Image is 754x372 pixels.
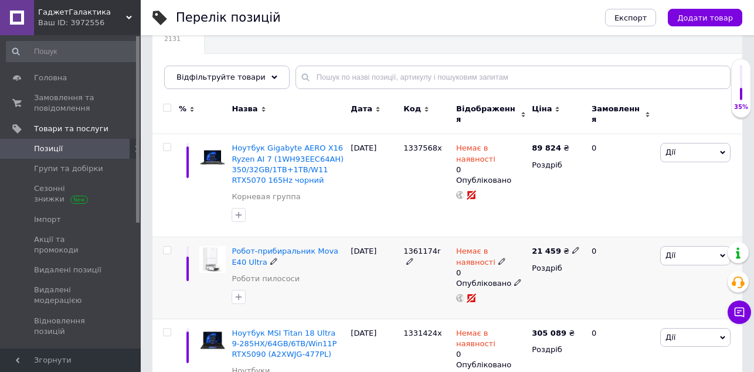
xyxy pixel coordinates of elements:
div: 35% [732,103,750,111]
span: Дії [665,333,675,342]
div: Опубліковано [456,278,526,289]
span: Код [403,104,421,114]
span: Немає в наявності [456,144,495,166]
span: 2131 [164,35,181,43]
span: Замовлення та повідомлення [34,93,108,114]
b: 21 459 [532,247,561,255]
span: Дата [351,104,372,114]
span: 1337568x [403,144,442,152]
div: Роздріб [532,344,582,355]
img: Ноутбук MSI Titan 18 Ultra 9-285HX/64GB/6TB/Win11P RTX5090 (A2XWJG-477PL) [199,328,226,351]
span: Відображення [456,104,518,125]
span: Відфільтруйте товари [176,73,266,81]
div: Опубліковано [456,360,526,370]
button: Додати товар [668,9,742,26]
div: 0 [585,134,657,237]
span: Дії [665,148,675,156]
div: [DATE] [348,134,400,237]
div: Ваш ID: 3972556 [38,18,141,28]
span: Видалені модерацією [34,285,108,306]
span: % [179,104,186,114]
span: Немає в наявності [456,247,495,269]
span: 1331424x [403,329,442,337]
span: Немає в наявності [456,329,495,351]
div: ₴ [532,143,569,153]
span: Характеристики [34,346,100,357]
span: Відновлення позицій [34,316,108,337]
span: Ціна [532,104,552,114]
span: Дії [665,251,675,260]
div: Опубліковано [456,175,526,186]
span: Позиції [34,144,63,154]
div: Роздріб [532,263,582,274]
span: Видалені позиції [34,265,101,275]
span: Імпорт [34,214,61,225]
span: Назва [232,104,257,114]
span: ГаджетГалактика [38,7,126,18]
button: Експорт [605,9,657,26]
span: Товари та послуги [34,124,108,134]
b: 305 089 [532,329,566,337]
span: Сезонні знижки [34,183,108,204]
img: Ноутбук Gigabyte AERO X16 Ryzen AI 7 (1WH93EEC64AH) 350/32GB/1TB+1TB/W11 RTX5070 165Hz чорний [199,143,226,166]
div: 0 [585,237,657,319]
div: ₴ [532,246,580,257]
span: 1361174r [403,247,440,255]
span: Експорт [614,13,647,22]
a: Ноутбук Gigabyte AERO X16 Ryzen AI 7 (1WH93EEC64AH) 350/32GB/1TB+1TB/W11 RTX5070 165Hz чорний [232,144,344,185]
img: Робот-прибиральник Mova E40 Ultra [199,246,226,272]
div: Перелік позицій [176,12,281,24]
div: 0 [456,328,526,360]
div: 0 [456,246,526,278]
span: Акції та промокоди [34,234,108,255]
a: Роботи пилососи [232,274,300,284]
div: [DATE] [348,237,400,319]
span: Головна [34,73,67,83]
span: Додати товар [677,13,733,22]
span: Групи та добірки [34,163,103,174]
input: Пошук [6,41,138,62]
div: Роздріб [532,160,582,170]
a: Корневая группа [232,192,300,202]
div: 0 [456,143,526,175]
input: Пошук по назві позиції, артикулу і пошуковим запитам [296,66,731,89]
button: Чат з покупцем [728,301,751,324]
span: Замовлення [592,104,642,125]
a: Ноутбук MSI Titan 18 Ultra 9-285HX/64GB/6TB/Win11P RTX5090 (A2XWJG-477PL) [232,329,337,359]
b: 89 824 [532,144,561,152]
div: ₴ [532,328,575,339]
a: Робот-прибиральник Mova E40 Ultra [232,247,338,266]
